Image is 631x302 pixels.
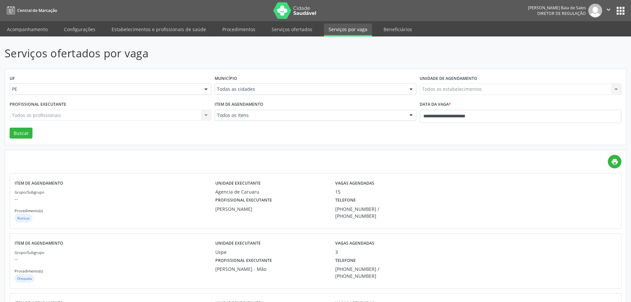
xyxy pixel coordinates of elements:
small: Grupo/Subgrupo [15,250,44,255]
a: Beneficiários [379,24,417,35]
div: Agencia de Caruaru [215,188,326,195]
div: 3 [335,249,416,256]
small: Procedimento(s) [15,208,43,213]
small: Procedimento(s) [15,269,43,273]
div: [PERSON_NAME] Baia de Sales [528,5,586,11]
label: Município [215,74,237,84]
span: Todos os itens [217,112,403,119]
label: Item de agendamento [15,178,63,188]
p: -- [15,195,215,202]
div: 15 [335,188,416,195]
span: Central de Marcação [17,8,57,13]
div: [PHONE_NUMBER] / [PHONE_NUMBER] [335,206,386,219]
a: Configurações [59,24,100,35]
div: [PERSON_NAME] [215,206,326,212]
label: Unidade executante [215,178,261,188]
a: Serviços por vaga [324,24,372,36]
a: Central de Marcação [5,5,57,16]
label: Vagas agendadas [335,178,374,188]
a: print [608,155,621,168]
span: Todas as cidades [217,86,403,92]
label: Profissional executante [215,256,272,266]
label: Unidade executante [215,238,261,249]
label: Unidade de agendamento [420,74,477,84]
span: PE [12,86,198,92]
img: img [588,4,602,18]
label: Telefone [335,256,356,266]
i: print [611,158,618,165]
small: Nutricao [17,216,30,220]
a: Estabelecimentos e profissionais de saúde [107,24,211,35]
div: [PHONE_NUMBER] / [PHONE_NUMBER] [335,266,386,279]
label: UF [10,74,15,84]
label: Profissional executante [10,99,66,110]
div: [PERSON_NAME] - Mão [215,266,326,272]
a: Serviços ofertados [267,24,317,35]
button:  [602,4,615,18]
p: Serviços ofertados por vaga [5,45,440,62]
i:  [605,6,612,13]
span: Diretor de regulação [537,11,586,16]
label: Data da vaga [420,99,451,110]
label: Item de agendamento [215,99,263,110]
button: apps [615,5,626,17]
label: Vagas agendadas [335,238,374,249]
a: Procedimentos [218,24,260,35]
small: Ortopedia [17,276,32,281]
button: Buscar [10,128,32,139]
p: -- [15,256,215,263]
label: Item de agendamento [15,238,63,249]
label: Profissional executante [215,195,272,206]
label: Telefone [335,195,356,206]
a: Acompanhamento [2,24,52,35]
div: Uspe [215,249,326,256]
small: Grupo/Subgrupo [15,190,44,195]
